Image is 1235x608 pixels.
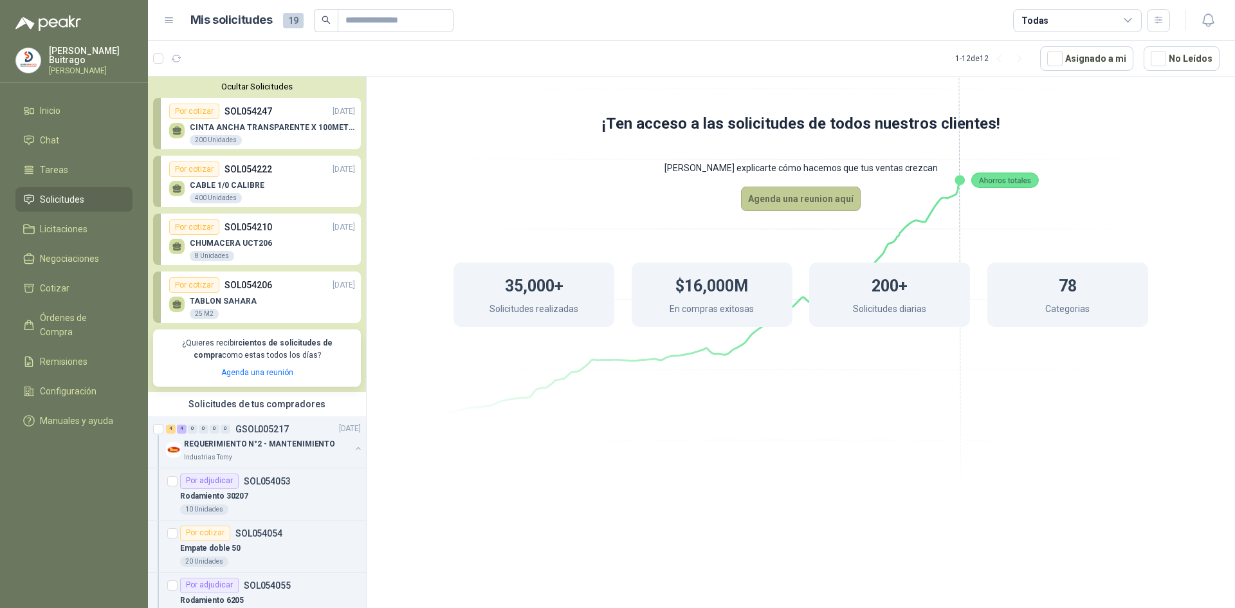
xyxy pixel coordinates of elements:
[40,104,60,118] span: Inicio
[40,414,113,428] span: Manuales y ayuda
[40,355,87,369] span: Remisiones
[210,425,219,434] div: 0
[224,104,272,118] p: SOL054247
[872,270,908,299] h1: 200+
[148,468,366,520] a: Por adjudicarSOL054053Rodamiento 3020710 Unidades
[180,578,239,593] div: Por adjudicar
[190,193,242,203] div: 400 Unidades
[180,542,241,555] p: Empate doble 50
[180,504,228,515] div: 10 Unidades
[180,474,239,489] div: Por adjudicar
[224,162,272,176] p: SOL054222
[402,149,1200,187] p: [PERSON_NAME] explicarte cómo hacemos que tus ventas crezcan
[177,425,187,434] div: 4
[15,276,133,300] a: Cotizar
[235,529,282,538] p: SOL054054
[402,112,1200,136] h1: ¡Ten acceso a las solicitudes de todos nuestros clientes!
[190,239,272,248] p: CHUMACERA UCT206
[180,594,244,607] p: Rodamiento 6205
[153,272,361,323] a: Por cotizarSOL054206[DATE] TABLON SAHARA25 M2
[40,311,120,339] span: Órdenes de Compra
[190,181,264,190] p: CABLE 1/0 CALIBRE
[161,337,353,362] p: ¿Quieres recibir como estas todos los días?
[15,379,133,403] a: Configuración
[283,13,304,28] span: 19
[15,98,133,123] a: Inicio
[169,219,219,235] div: Por cotizar
[675,270,748,299] h1: $16,000M
[670,302,754,319] p: En compras exitosas
[1059,270,1077,299] h1: 78
[40,384,96,398] span: Configuración
[1144,46,1220,71] button: No Leídos
[333,163,355,176] p: [DATE]
[955,48,1030,69] div: 1 - 12 de 12
[15,349,133,374] a: Remisiones
[148,520,366,573] a: Por cotizarSOL054054Empate doble 5020 Unidades
[40,222,87,236] span: Licitaciones
[180,557,228,567] div: 20 Unidades
[194,338,333,360] b: cientos de solicitudes de compra
[333,279,355,291] p: [DATE]
[333,221,355,234] p: [DATE]
[40,281,69,295] span: Cotizar
[244,477,291,486] p: SOL054053
[190,251,234,261] div: 8 Unidades
[15,306,133,344] a: Órdenes de Compra
[153,156,361,207] a: Por cotizarSOL054222[DATE] CABLE 1/0 CALIBRE400 Unidades
[221,368,293,377] a: Agenda una reunión
[15,217,133,241] a: Licitaciones
[224,220,272,234] p: SOL054210
[489,302,578,319] p: Solicitudes realizadas
[40,192,84,207] span: Solicitudes
[15,158,133,182] a: Tareas
[339,423,361,435] p: [DATE]
[148,392,366,416] div: Solicitudes de tus compradores
[244,581,291,590] p: SOL054055
[190,11,273,30] h1: Mis solicitudes
[40,133,59,147] span: Chat
[153,214,361,265] a: Por cotizarSOL054210[DATE] CHUMACERA UCT2068 Unidades
[15,15,81,31] img: Logo peakr
[224,278,272,292] p: SOL054206
[221,425,230,434] div: 0
[188,425,197,434] div: 0
[40,252,99,266] span: Negociaciones
[322,15,331,24] span: search
[1040,46,1133,71] button: Asignado a mi
[148,77,366,392] div: Ocultar SolicitudesPor cotizarSOL054247[DATE] CINTA ANCHA TRANSPARENTE X 100METROS200 UnidadesPor...
[853,302,926,319] p: Solicitudes diarias
[15,246,133,271] a: Negociaciones
[49,67,133,75] p: [PERSON_NAME]
[199,425,208,434] div: 0
[15,187,133,212] a: Solicitudes
[184,438,335,450] p: REQUERIMIENTO N°2 - MANTENIMIENTO
[153,82,361,91] button: Ocultar Solicitudes
[190,123,355,132] p: CINTA ANCHA TRANSPARENTE X 100METROS
[169,104,219,119] div: Por cotizar
[1045,302,1090,319] p: Categorias
[190,135,242,145] div: 200 Unidades
[184,452,232,463] p: Industrias Tomy
[16,48,41,73] img: Company Logo
[180,490,248,502] p: Rodamiento 30207
[180,526,230,541] div: Por cotizar
[49,46,133,64] p: [PERSON_NAME] Buitrago
[741,187,861,211] button: Agenda una reunion aquí
[15,409,133,433] a: Manuales y ayuda
[333,106,355,118] p: [DATE]
[190,297,257,306] p: TABLON SAHARA
[190,309,219,319] div: 25 M2
[153,98,361,149] a: Por cotizarSOL054247[DATE] CINTA ANCHA TRANSPARENTE X 100METROS200 Unidades
[505,270,563,299] h1: 35,000+
[1021,14,1048,28] div: Todas
[169,277,219,293] div: Por cotizar
[15,128,133,152] a: Chat
[166,442,181,457] img: Company Logo
[169,161,219,177] div: Por cotizar
[235,425,289,434] p: GSOL005217
[166,425,176,434] div: 4
[40,163,68,177] span: Tareas
[166,421,363,463] a: 4 4 0 0 0 0 GSOL005217[DATE] Company LogoREQUERIMIENTO N°2 - MANTENIMIENTOIndustrias Tomy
